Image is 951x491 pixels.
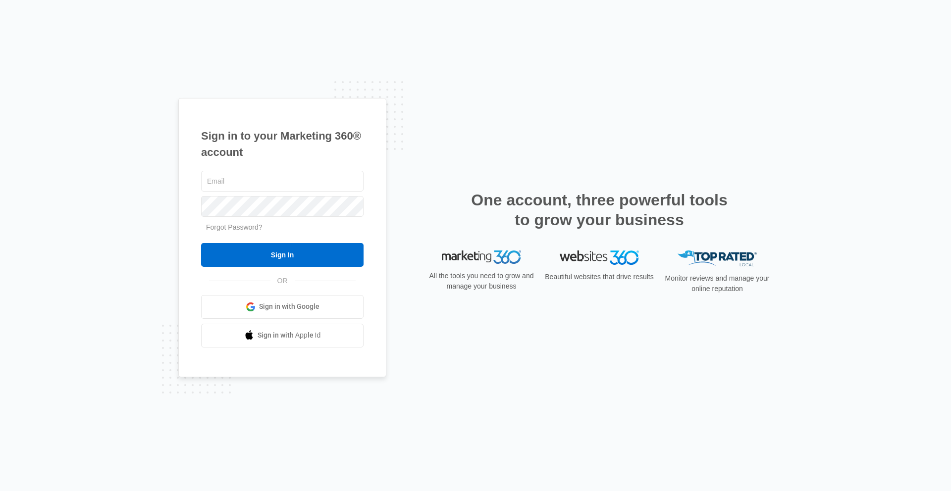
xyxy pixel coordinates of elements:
[259,301,319,312] span: Sign in with Google
[201,243,364,267] input: Sign In
[201,171,364,192] input: Email
[544,272,655,282] p: Beautiful websites that drive results
[201,324,364,347] a: Sign in with Apple Id
[560,250,639,265] img: Websites 360
[270,276,295,286] span: OR
[662,273,773,294] p: Monitor reviews and manage your online reputation
[258,330,321,341] span: Sign in with Apple Id
[468,190,731,230] h2: One account, three powerful tools to grow your business
[678,250,757,267] img: Top Rated Local
[442,250,521,264] img: Marketing 360
[426,271,537,292] p: All the tools you need to grow and manage your business
[201,295,364,319] a: Sign in with Google
[206,223,263,231] a: Forgot Password?
[201,128,364,160] h1: Sign in to your Marketing 360® account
